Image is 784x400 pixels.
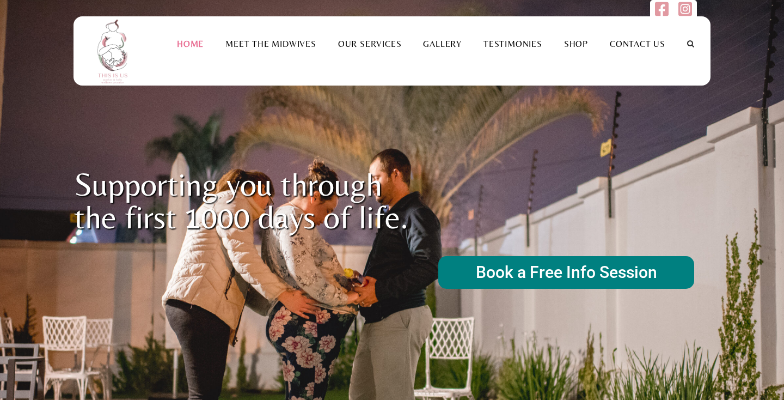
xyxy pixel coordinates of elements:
[553,39,599,49] a: Shop
[90,16,139,86] img: This is us practice
[327,39,413,49] a: Our Services
[412,39,473,49] a: Gallery
[473,39,553,49] a: Testimonies
[678,1,692,17] img: instagram-square.svg
[166,39,215,49] a: Home
[215,39,327,49] a: Meet the Midwives
[438,256,694,289] rs-layer: Book a Free Info Session
[655,1,669,17] img: facebook-square.svg
[678,7,692,20] a: Follow us on Instagram
[74,168,421,233] rs-layer: Supporting you through the first 1000 days of life.
[599,39,676,49] a: Contact Us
